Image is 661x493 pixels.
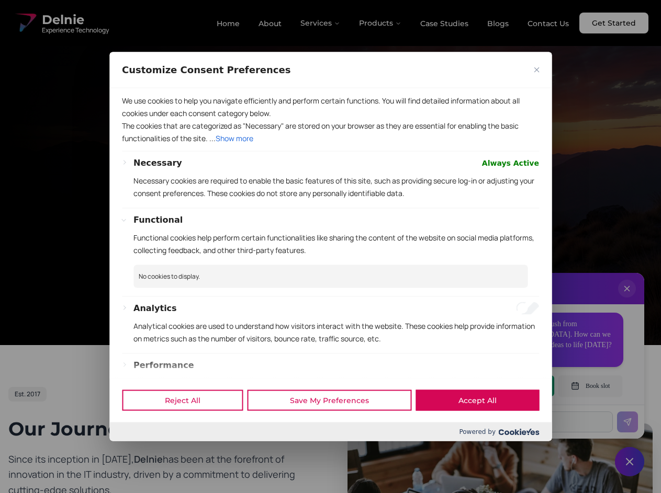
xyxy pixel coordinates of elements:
[133,156,182,169] button: Necessary
[109,422,552,441] div: Powered by
[122,390,243,411] button: Reject All
[482,156,539,169] span: Always Active
[416,390,539,411] button: Accept All
[133,174,539,199] p: Necessary cookies are required to enable the basic features of this site, such as providing secur...
[122,94,539,119] p: We use cookies to help you navigate efficiently and perform certain functions. You will find deta...
[216,132,253,144] button: Show more
[133,302,177,314] button: Analytics
[247,390,411,411] button: Save My Preferences
[534,67,539,72] img: Close
[122,119,539,144] p: The cookies that are categorized as "Necessary" are stored on your browser as they are essential ...
[498,428,539,435] img: Cookieyes logo
[133,319,539,345] p: Analytical cookies are used to understand how visitors interact with the website. These cookies h...
[133,213,183,226] button: Functional
[516,302,539,314] input: Enable Analytics
[122,63,290,76] span: Customize Consent Preferences
[133,265,528,288] p: No cookies to display.
[133,231,539,256] p: Functional cookies help perform certain functionalities like sharing the content of the website o...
